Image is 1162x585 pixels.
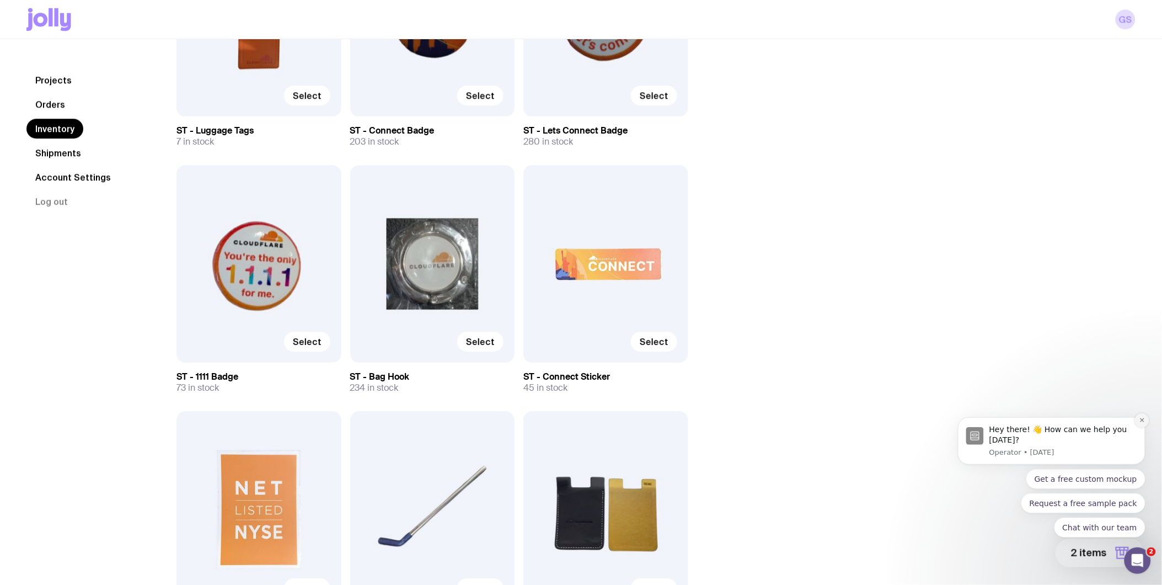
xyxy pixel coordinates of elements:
[48,45,196,55] p: Message from Operator, sent 5d ago
[176,382,219,393] span: 73 in stock
[1124,547,1151,574] iframe: Intercom live chat
[194,10,208,25] button: Dismiss notification
[640,336,668,347] span: Select
[523,125,688,136] h3: ST - Lets Connect Badge
[48,22,196,43] div: Hey there! 👋 How can we help you [DATE]?
[523,371,688,382] h3: ST - Connect Sticker
[523,382,567,393] span: 45 in stock
[350,371,515,382] h3: ST - Bag Hook
[25,24,42,42] img: Profile image for Operator
[26,119,83,139] a: Inventory
[26,192,77,211] button: Log out
[26,94,74,114] a: Orders
[176,125,341,136] h3: ST - Luggage Tags
[48,22,196,43] div: Message content
[17,14,204,62] div: message notification from Operator, 5d ago. Hey there! 👋 How can we help you today?
[466,336,495,347] span: Select
[350,136,399,147] span: 203 in stock
[350,125,515,136] h3: ST - Connect Badge
[640,90,668,101] span: Select
[26,167,120,187] a: Account Settings
[26,143,90,163] a: Shipments
[523,136,573,147] span: 280 in stock
[85,66,204,86] button: Quick reply: Get a free custom mockup
[17,66,204,135] div: Quick reply options
[1116,9,1136,29] a: GS
[350,382,399,393] span: 234 in stock
[293,336,322,347] span: Select
[293,90,322,101] span: Select
[941,403,1162,579] iframe: Intercom notifications message
[466,90,495,101] span: Select
[113,115,204,135] button: Quick reply: Chat with our team
[176,371,341,382] h3: ST - 1111 Badge
[1147,547,1156,556] span: 2
[176,136,214,147] span: 7 in stock
[80,91,204,110] button: Quick reply: Request a free sample pack
[26,70,81,90] a: Projects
